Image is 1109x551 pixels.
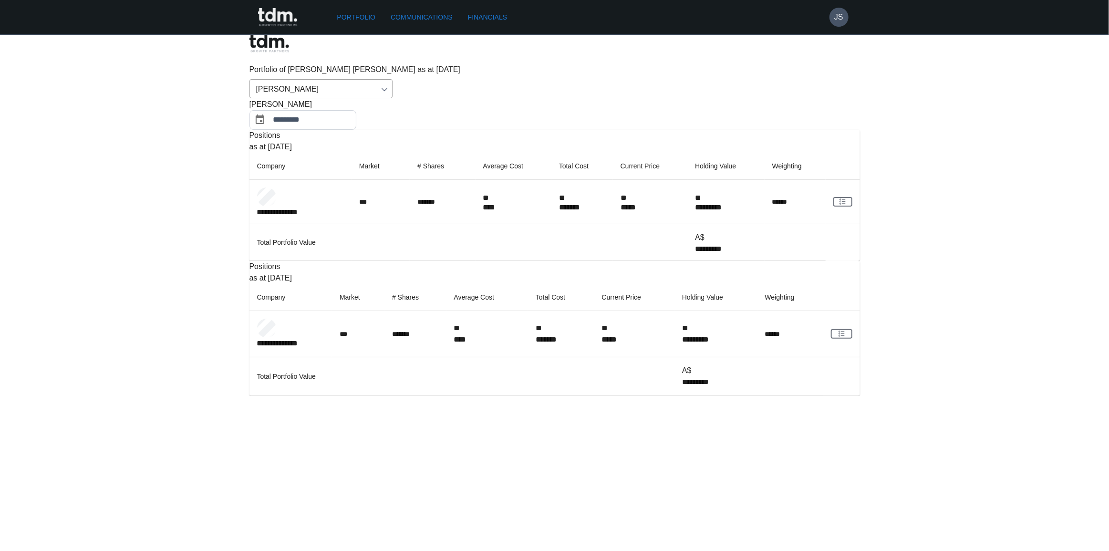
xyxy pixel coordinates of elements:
th: Current Price [613,153,688,180]
th: Weighting [757,284,823,311]
p: A$ [695,232,757,243]
th: # Shares [410,153,475,180]
th: Total Cost [551,153,613,180]
p: Positions [249,130,860,141]
g: rgba(16, 24, 40, 0.6 [840,199,845,204]
th: Weighting [765,153,826,180]
td: Total Portfolio Value [249,224,688,260]
a: View Client Communications [831,329,852,339]
a: View Client Communications [833,197,852,207]
th: Company [249,284,332,311]
th: # Shares [384,284,446,311]
p: Positions [249,261,860,272]
a: Financials [464,9,511,26]
p: as at [DATE] [249,272,860,284]
th: Market [332,284,384,311]
button: Choose date, selected date is Jul 31, 2025 [250,110,269,129]
div: [PERSON_NAME] [249,79,393,98]
th: Average Cost [446,284,528,311]
th: Holding Value [687,153,765,180]
p: as at [DATE] [249,141,860,153]
th: Average Cost [476,153,551,180]
a: Portfolio [333,9,380,26]
th: Holding Value [674,284,757,311]
p: A$ [682,365,750,376]
p: Portfolio of [PERSON_NAME] [PERSON_NAME] as at [DATE] [249,64,860,75]
span: [PERSON_NAME] [249,99,312,110]
g: rgba(16, 24, 40, 0.6 [839,331,844,336]
td: Total Portfolio Value [249,357,674,395]
h6: JS [834,11,843,23]
th: Current Price [594,284,674,311]
a: Communications [387,9,456,26]
button: JS [829,8,849,27]
th: Market [352,153,410,180]
th: Company [249,153,352,180]
th: Total Cost [528,284,594,311]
